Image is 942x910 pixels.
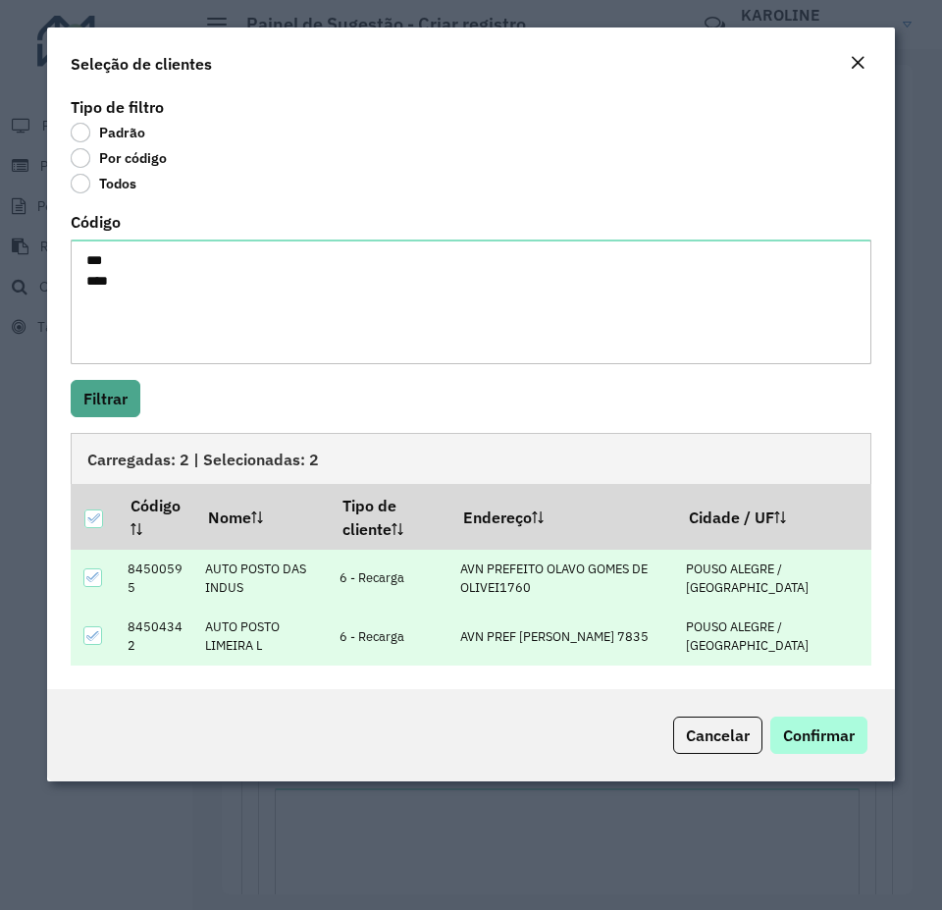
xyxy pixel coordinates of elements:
label: Todos [71,174,136,193]
th: Nome [194,484,329,549]
td: AVN PREFEITO OLAVO GOMES DE OLIVEI1760 [450,550,676,608]
span: Confirmar [783,725,855,745]
td: AUTO POSTO DAS INDUS [194,550,329,608]
label: Padrão [71,123,145,142]
button: Close [844,51,871,77]
th: Código [117,484,194,549]
span: Cancelar [686,725,750,745]
th: Endereço [450,484,676,549]
td: POUSO ALEGRE / [GEOGRAPHIC_DATA] [675,550,870,608]
th: Tipo de cliente [329,484,449,549]
td: AVN PREF [PERSON_NAME] 7835 [450,608,676,666]
h4: Seleção de clientes [71,52,212,76]
button: Filtrar [71,380,140,417]
button: Cancelar [673,717,762,754]
div: Carregadas: 2 | Selecionadas: 2 [71,433,871,484]
td: AUTO POSTO LIMEIRA L [194,608,329,666]
button: Confirmar [770,717,867,754]
em: Fechar [850,55,865,71]
td: 6 - Recarga [329,608,449,666]
th: Cidade / UF [675,484,870,549]
td: POUSO ALEGRE / [GEOGRAPHIC_DATA] [675,608,870,666]
label: Por código [71,148,167,168]
label: Tipo de filtro [71,95,164,119]
label: Código [71,210,121,234]
td: 84500595 [117,550,194,608]
td: 6 - Recarga [329,550,449,608]
td: 84504342 [117,608,194,666]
